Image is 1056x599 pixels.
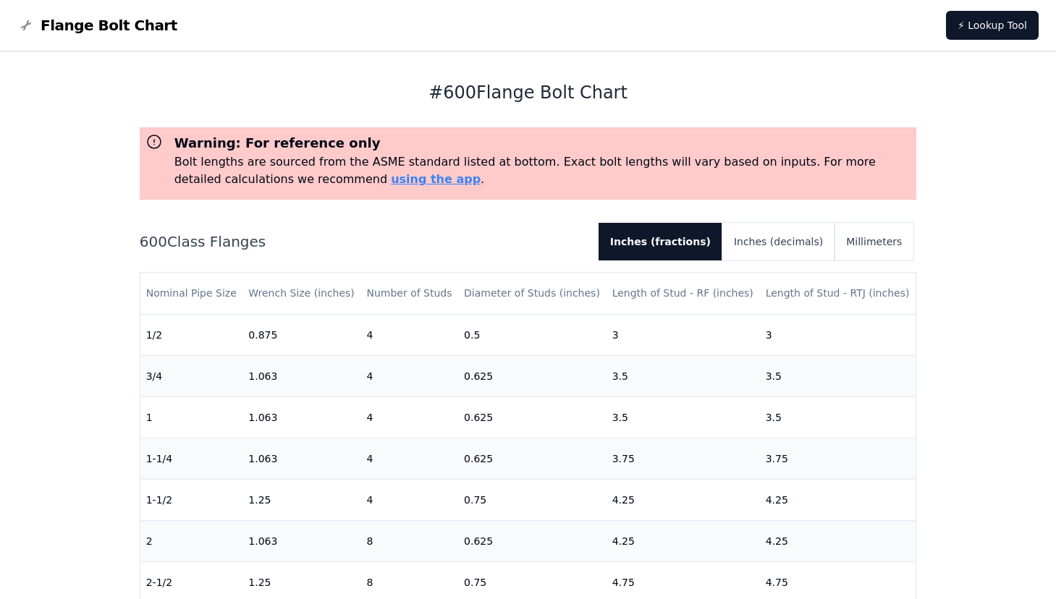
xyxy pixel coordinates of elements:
[835,223,913,260] button: Millimeters
[140,231,587,252] h2: 600 Class Flanges
[140,355,243,396] td: 3/4
[760,438,916,479] td: 3.75
[458,273,607,314] th: Diameter of Studs (inches)
[458,520,607,561] td: 0.625
[458,355,607,396] td: 0.625
[174,133,911,153] h3: Warning: For reference only
[360,479,458,520] td: 4
[140,81,917,104] h1: # 600 Flange Bolt Chart
[360,355,458,396] td: 4
[946,11,1039,40] a: ⚡ Lookup Tool
[17,15,177,35] a: Flange Bolt Chart LogoFlange Bolt Chart
[140,314,243,355] td: 1/2
[458,396,607,438] td: 0.625
[760,479,916,520] td: 4.25
[242,314,360,355] td: 0.875
[174,153,911,188] p: Bolt lengths are sourced from the ASME standard listed at bottom. Exact bolt lengths will vary ba...
[17,17,35,34] img: Flange Bolt Chart Logo
[760,273,916,314] th: Length of Stud - RTJ (inches)
[41,15,177,35] span: Flange Bolt Chart
[760,314,916,355] td: 3
[458,479,607,520] td: 0.75
[360,520,458,561] td: 8
[140,396,243,438] td: 1
[607,438,760,479] td: 3.75
[242,355,360,396] td: 1.063
[607,396,760,438] td: 3.5
[391,172,481,186] a: using the app
[360,273,458,314] th: Number of Studs
[360,396,458,438] td: 4
[242,479,360,520] td: 1.25
[140,438,243,479] td: 1-1/4
[242,396,360,438] td: 1.063
[458,314,607,355] td: 0.5
[242,520,360,561] td: 1.063
[760,520,916,561] td: 4.25
[140,479,243,520] td: 1-1/2
[760,396,916,438] td: 3.5
[242,438,360,479] td: 1.063
[607,479,760,520] td: 4.25
[607,314,760,355] td: 3
[360,314,458,355] td: 4
[722,223,835,260] button: Inches (decimals)
[360,438,458,479] td: 4
[607,355,760,396] td: 3.5
[140,520,243,561] td: 2
[242,273,360,314] th: Wrench Size (inches)
[607,520,760,561] td: 4.25
[607,273,760,314] th: Length of Stud - RF (inches)
[140,273,243,314] th: Nominal Pipe Size
[760,355,916,396] td: 3.5
[458,438,607,479] td: 0.625
[599,223,722,260] button: Inches (fractions)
